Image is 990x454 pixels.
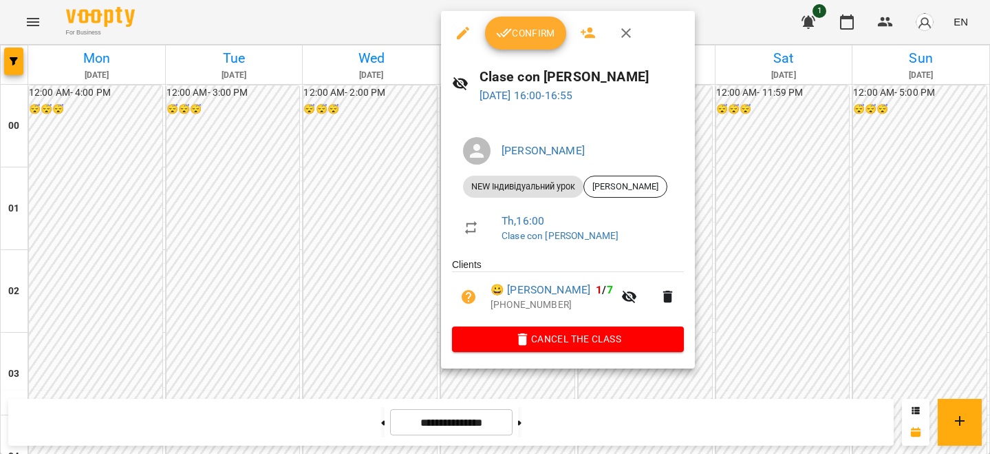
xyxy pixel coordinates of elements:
[463,331,673,347] span: Cancel the class
[463,180,583,193] span: NEW Індивідуальний урок
[491,282,590,298] a: 😀 [PERSON_NAME]
[502,144,585,157] a: [PERSON_NAME]
[502,214,544,227] a: Th , 16:00
[596,283,602,296] span: 1
[496,25,555,41] span: Confirm
[485,17,566,50] button: Confirm
[452,280,485,313] button: Unpaid. Bill the attendance?
[584,180,667,193] span: [PERSON_NAME]
[480,66,685,87] h6: Clase con [PERSON_NAME]
[583,176,667,198] div: [PERSON_NAME]
[502,230,618,241] a: Clase con [PERSON_NAME]
[452,327,684,351] button: Cancel the class
[452,258,684,327] ul: Clients
[607,283,613,296] span: 7
[480,89,573,102] a: [DATE] 16:00-16:55
[491,298,613,312] p: [PHONE_NUMBER]
[596,283,612,296] b: /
